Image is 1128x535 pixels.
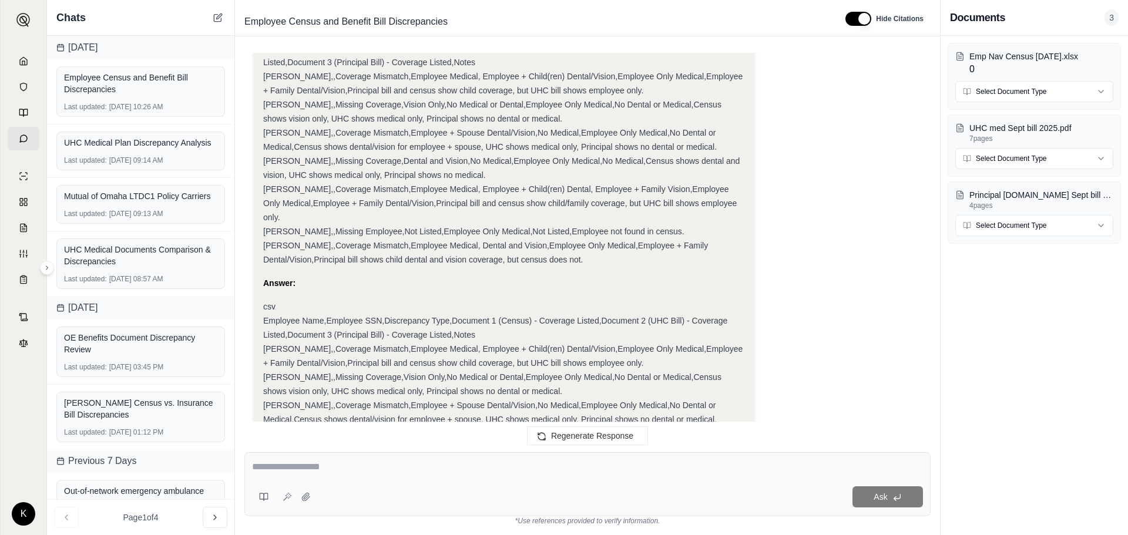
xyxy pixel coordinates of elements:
[969,201,1113,210] p: 4 pages
[263,241,708,264] span: [PERSON_NAME],,Coverage Mismatch,Employee Medical, Dental and Vision,Employee Only Medical,Employ...
[969,51,1113,62] p: Emp Nav Census 8.15.2025.xlsx
[263,372,721,396] span: [PERSON_NAME],,Missing Coverage,Vision Only,No Medical or Dental,Employee Only Medical,No Dental ...
[874,492,887,502] span: Ask
[969,189,1113,201] p: Principal den.vis.Life.VL.STD.LTD Sept bill 2025.pdf
[47,36,234,59] div: [DATE]
[263,302,276,311] span: csv
[263,344,743,368] span: [PERSON_NAME],,Coverage Mismatch,Employee Medical, Employee + Child(ren) Dental/Vision,Employee O...
[8,190,39,214] a: Policy Comparisons
[969,122,1113,134] p: UHC med Sept bill 2025.pdf
[8,242,39,265] a: Custom Report
[56,9,86,26] span: Chats
[64,137,217,149] div: UHC Medical Plan Discrepancy Analysis
[12,8,35,32] button: Expand sidebar
[8,331,39,355] a: Legal Search Engine
[263,227,684,236] span: [PERSON_NAME],,Missing Employee,Not Listed,Employee Only Medical,Not Listed,Employee not found in...
[263,316,727,339] span: Employee Name,Employee SSN,Discrepancy Type,Document 1 (Census) - Coverage Listed,Document 2 (UHC...
[8,75,39,99] a: Documents Vault
[950,9,1005,26] h3: Documents
[263,278,296,288] strong: Answer:
[64,397,217,420] div: [PERSON_NAME] Census vs. Insurance Bill Discrepancies
[64,102,217,112] div: [DATE] 10:26 AM
[263,100,721,123] span: [PERSON_NAME],,Missing Coverage,Vision Only,No Medical or Dental,Employee Only Medical,No Dental ...
[263,43,727,67] span: Employee Name,Employee SSN,Discrepancy Type,Document 1 (Census) - Coverage Listed,Document 2 (UHC...
[8,268,39,291] a: Coverage Table
[16,13,31,27] img: Expand sidebar
[64,428,217,437] div: [DATE] 01:12 PM
[12,502,35,526] div: K
[123,512,159,523] span: Page 1 of 4
[211,11,225,25] button: New Chat
[8,101,39,125] a: Prompt Library
[8,49,39,73] a: Home
[40,261,54,275] button: Expand sidebar
[969,134,1113,143] p: 7 pages
[64,274,107,284] span: Last updated:
[8,127,39,150] a: Chat
[955,189,1113,210] button: Principal [DOMAIN_NAME] Sept bill 2025.pdf4pages
[64,485,217,509] div: Out-of-network emergency ambulance deductible
[551,431,633,440] span: Regenerate Response
[852,486,923,507] button: Ask
[64,362,107,372] span: Last updated:
[64,428,107,437] span: Last updated:
[8,216,39,240] a: Claim Coverage
[876,14,924,23] span: Hide Citations
[263,156,740,180] span: [PERSON_NAME],,Missing Coverage,Dental and Vision,No Medical,Employee Only Medical,No Medical,Cen...
[8,164,39,188] a: Single Policy
[1104,9,1119,26] span: 3
[8,305,39,329] a: Contract Analysis
[240,12,831,31] div: Edit Title
[64,274,217,284] div: [DATE] 08:57 AM
[64,332,217,355] div: OE Benefits Document Discrepancy Review
[64,244,217,267] div: UHC Medical Documents Comparison & Discrepancies
[955,51,1113,76] button: Emp Nav Census [DATE].xlsx0
[263,128,717,152] span: [PERSON_NAME],,Coverage Mismatch,Employee + Spouse Dental/Vision,No Medical,Employee Only Medical...
[64,190,217,202] div: Mutual of Omaha LTDC1 Policy Carriers
[955,122,1113,143] button: UHC med Sept bill 2025.pdf7pages
[240,12,452,31] span: Employee Census and Benefit Bill Discrepancies
[64,362,217,372] div: [DATE] 03:45 PM
[64,209,107,218] span: Last updated:
[64,156,217,165] div: [DATE] 09:14 AM
[64,209,217,218] div: [DATE] 09:13 AM
[263,401,717,424] span: [PERSON_NAME],,Coverage Mismatch,Employee + Spouse Dental/Vision,No Medical,Employee Only Medical...
[64,102,107,112] span: Last updated:
[47,449,234,473] div: Previous 7 Days
[64,156,107,165] span: Last updated:
[263,184,737,222] span: [PERSON_NAME],,Coverage Mismatch,Employee Medical, Employee + Child(ren) Dental, Employee + Famil...
[64,72,217,95] div: Employee Census and Benefit Bill Discrepancies
[244,516,931,526] div: *Use references provided to verify information.
[47,296,234,319] div: [DATE]
[969,51,1113,76] div: 0
[527,426,648,445] button: Regenerate Response
[263,72,743,95] span: [PERSON_NAME],,Coverage Mismatch,Employee Medical, Employee + Child(ren) Dental/Vision,Employee O...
